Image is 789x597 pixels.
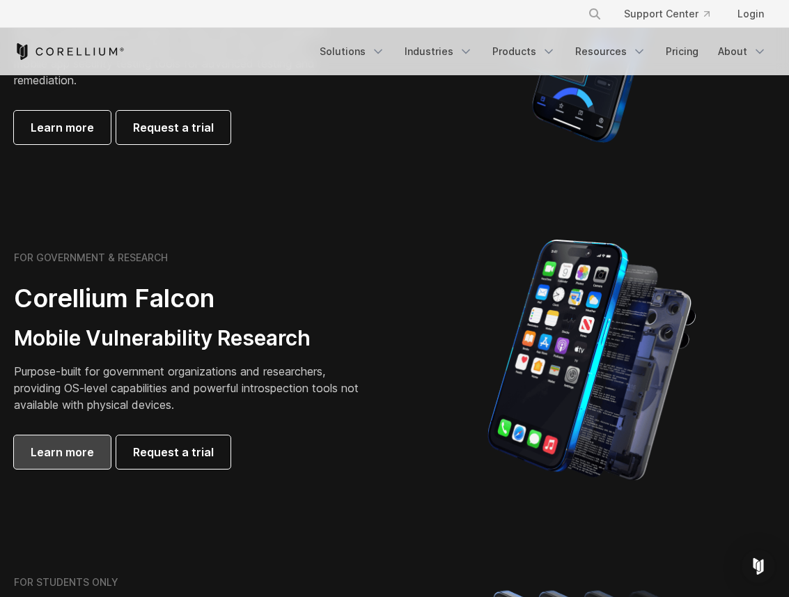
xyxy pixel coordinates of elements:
[14,111,111,144] a: Learn more
[14,435,111,469] a: Learn more
[396,39,481,64] a: Industries
[133,444,214,460] span: Request a trial
[133,119,214,136] span: Request a trial
[14,325,361,352] h3: Mobile Vulnerability Research
[582,1,607,26] button: Search
[31,444,94,460] span: Learn more
[567,39,655,64] a: Resources
[14,576,118,589] h6: FOR STUDENTS ONLY
[116,435,231,469] a: Request a trial
[14,283,361,314] h2: Corellium Falcon
[710,39,775,64] a: About
[311,39,393,64] a: Solutions
[31,119,94,136] span: Learn more
[14,251,168,264] h6: FOR GOVERNMENT & RESEARCH
[657,39,707,64] a: Pricing
[484,39,564,64] a: Products
[742,550,775,583] div: Open Intercom Messenger
[311,39,775,64] div: Navigation Menu
[14,363,361,413] p: Purpose-built for government organizations and researchers, providing OS-level capabilities and p...
[487,238,696,482] img: iPhone model separated into the mechanics used to build the physical device.
[14,43,125,60] a: Corellium Home
[613,1,721,26] a: Support Center
[571,1,775,26] div: Navigation Menu
[726,1,775,26] a: Login
[116,111,231,144] a: Request a trial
